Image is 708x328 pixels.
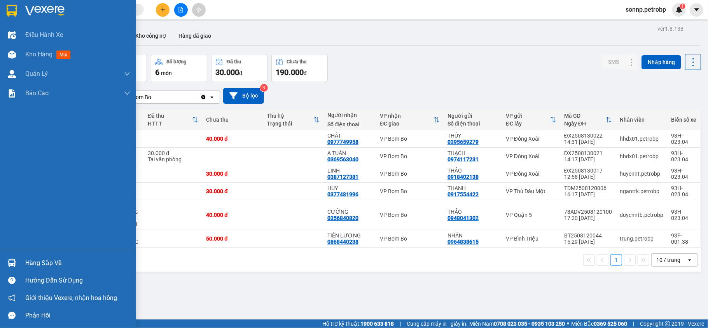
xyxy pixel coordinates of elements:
[200,94,206,100] svg: Clear value
[206,212,259,218] div: 40.000 đ
[215,68,239,77] span: 30.000
[380,113,434,119] div: VP nhận
[448,167,498,174] div: THẢO
[620,236,663,242] div: trung.petrobp
[327,232,372,239] div: TIẾN LƯỢNG
[148,113,192,119] div: Đã thu
[671,150,696,162] div: 93H-023.04
[56,51,70,59] span: mới
[155,68,159,77] span: 6
[380,171,440,177] div: VP Bom Bo
[380,212,440,218] div: VP Bom Bo
[380,236,440,242] div: VP Bom Bo
[8,31,16,39] img: warehouse-icon
[671,167,696,180] div: 93H-023.04
[380,120,434,127] div: ĐC giao
[206,171,259,177] div: 30.000 đ
[267,120,313,127] div: Trạng thái
[304,70,307,76] span: đ
[25,88,49,98] span: Báo cáo
[25,69,48,79] span: Quản Lý
[8,277,16,284] span: question-circle
[681,3,684,9] span: 1
[494,321,565,327] strong: 0708 023 035 - 0935 103 250
[160,7,166,12] span: plus
[620,171,663,177] div: huyennt.petrobp
[502,110,560,130] th: Toggle SortBy
[506,153,556,159] div: VP Đồng Xoài
[671,185,696,197] div: 93H-023.04
[152,93,153,101] input: Selected VP Bom Bo.
[448,133,498,139] div: THÚY
[448,156,479,162] div: 0974117231
[192,3,206,17] button: aim
[564,139,612,145] div: 14:31 [DATE]
[407,319,467,328] span: Cung cấp máy in - giấy in:
[642,55,681,69] button: Nhập hàng
[376,110,444,130] th: Toggle SortBy
[260,84,268,92] sup: 3
[223,88,264,104] button: Bộ lọc
[469,319,565,328] span: Miền Nam
[151,54,207,82] button: Số lượng6món
[166,59,186,65] div: Số lượng
[8,294,16,302] span: notification
[380,188,440,194] div: VP Bom Bo
[267,113,313,119] div: Thu hộ
[687,257,693,263] svg: open
[690,3,703,17] button: caret-down
[25,30,63,40] span: Điều hành xe
[448,215,479,221] div: 0948041302
[506,171,556,177] div: VP Đồng Xoài
[620,117,663,123] div: Nhân viên
[567,322,569,325] span: ⚪️
[206,236,259,242] div: 50.000 đ
[676,6,683,13] img: icon-new-feature
[564,120,606,127] div: Ngày ĐH
[25,310,130,321] div: Phản hồi
[196,7,201,12] span: aim
[620,212,663,218] div: duyenntb.petrobp
[327,167,372,174] div: LINH
[564,232,612,239] div: BT2508120044
[671,133,696,145] div: 93H-023.04
[327,209,372,215] div: CƯỜNG
[144,110,202,130] th: Toggle SortBy
[448,139,479,145] div: 0395659279
[227,59,241,65] div: Đã thu
[25,293,117,303] span: Giới thiệu Vexere, nhận hoa hồng
[564,156,612,162] div: 14:17 [DATE]
[448,232,498,239] div: NHÂN
[161,70,172,76] span: món
[8,51,16,59] img: warehouse-icon
[124,71,130,77] span: down
[448,185,498,191] div: THANH
[7,5,17,17] img: logo-vxr
[327,174,358,180] div: 0387127381
[564,185,612,191] div: TDM2508120006
[8,312,16,319] span: message
[25,51,52,58] span: Kho hàng
[8,70,16,78] img: warehouse-icon
[360,321,394,327] strong: 1900 633 818
[327,150,372,156] div: A TUẤN
[380,153,440,159] div: VP Bom Bo
[239,70,242,76] span: đ
[564,133,612,139] div: ĐX2508130022
[8,89,16,98] img: solution-icon
[448,209,498,215] div: THẢO
[564,174,612,180] div: 12:58 [DATE]
[602,55,625,69] button: SMS
[327,185,372,191] div: HUY
[148,150,198,156] div: 30.000 đ
[671,117,696,123] div: Biển số xe
[327,191,358,197] div: 0377481996
[8,259,16,267] img: warehouse-icon
[506,113,550,119] div: VP gửi
[564,209,612,215] div: 78ADV2508120100
[129,26,172,45] button: Kho công nợ
[564,150,612,156] div: ĐX2508130021
[665,321,670,326] span: copyright
[610,254,622,266] button: 1
[506,136,556,142] div: VP Đồng Xoài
